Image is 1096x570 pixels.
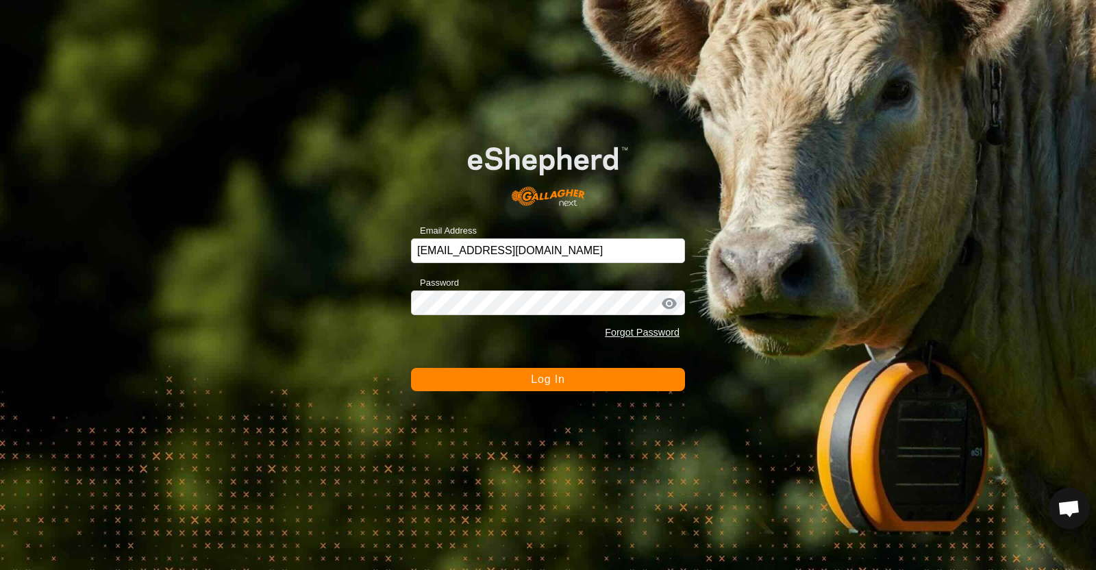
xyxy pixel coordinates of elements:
[411,368,685,391] button: Log In
[1049,488,1090,529] div: Open chat
[605,327,680,338] a: Forgot Password
[411,238,685,263] input: Email Address
[531,373,564,385] span: Log In
[411,224,477,238] label: Email Address
[438,124,658,217] img: E-shepherd Logo
[411,276,459,290] label: Password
